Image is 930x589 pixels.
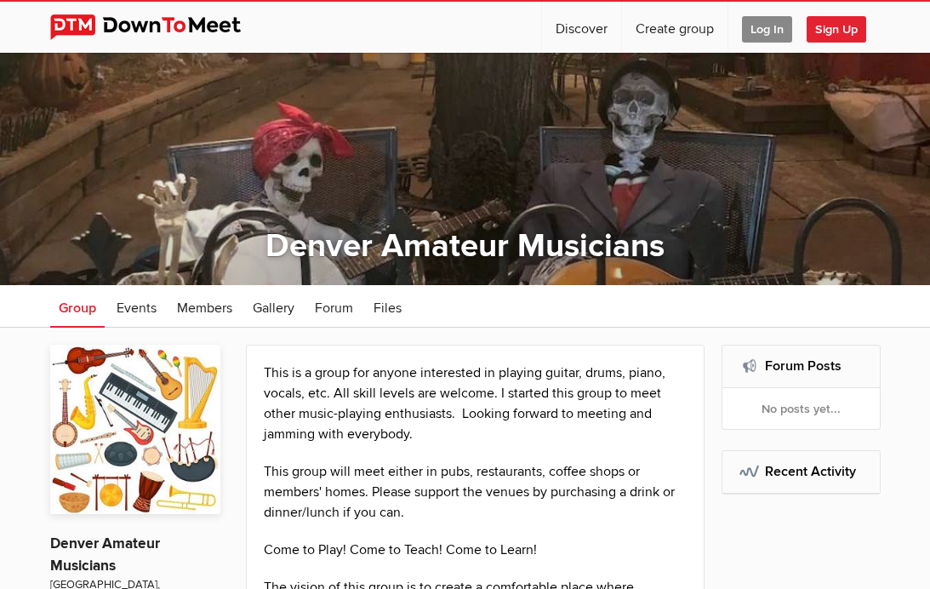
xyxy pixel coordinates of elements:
img: DownToMeet [50,14,267,40]
p: This group will meet either in pubs, restaurants, coffee shops or members' homes. Please support ... [264,461,688,523]
img: Denver Amateur Musicians [50,345,220,514]
span: Group [59,300,96,317]
a: Gallery [244,285,303,328]
a: Discover [542,2,621,53]
span: Events [117,300,157,317]
span: Files [374,300,402,317]
a: Group [50,285,105,328]
p: Come to Play! Come to Teach! Come to Learn! [264,540,688,560]
span: Sign Up [807,16,866,43]
div: No posts yet... [722,388,880,429]
p: This is a group for anyone interested in playing guitar, drums, piano, vocals, etc. All skill lev... [264,363,688,444]
a: Events [108,285,165,328]
a: Sign Up [807,2,880,53]
h2: Recent Activity [739,451,863,492]
a: Forum Posts [765,357,842,375]
span: Members [177,300,232,317]
a: Log In [728,2,806,53]
span: Forum [315,300,353,317]
a: Members [168,285,241,328]
a: Forum [306,285,362,328]
a: Create group [622,2,727,53]
a: Files [365,285,410,328]
span: Gallery [253,300,294,317]
span: Log In [742,16,792,43]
